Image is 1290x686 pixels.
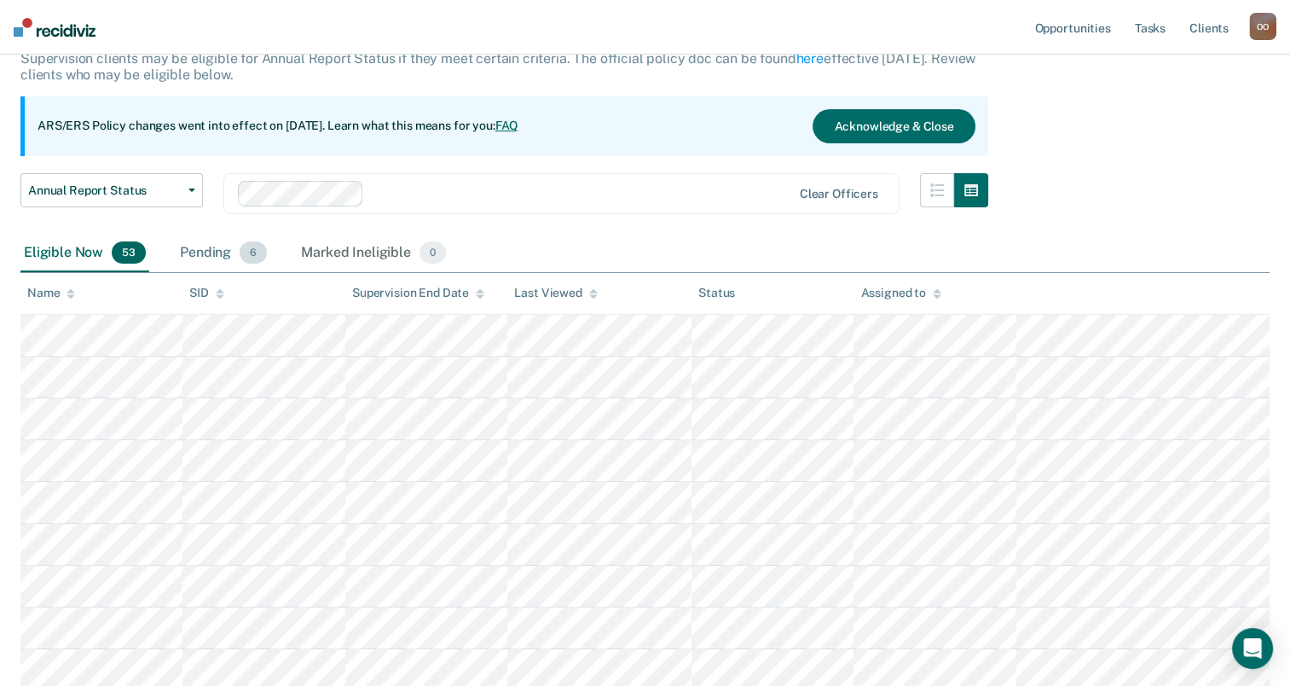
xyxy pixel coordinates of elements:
[20,50,975,83] p: Supervision clients may be eligible for Annual Report Status if they meet certain criteria. The o...
[14,18,95,37] img: Recidiviz
[698,286,735,300] div: Status
[20,235,149,272] div: Eligible Now53
[298,235,449,272] div: Marked Ineligible0
[352,286,484,300] div: Supervision End Date
[514,286,597,300] div: Last Viewed
[860,286,940,300] div: Assigned to
[189,286,224,300] div: SID
[1249,13,1276,40] div: O O
[1249,13,1276,40] button: OO
[796,50,824,67] a: here
[28,183,182,198] span: Annual Report Status
[240,241,267,264] span: 6
[813,109,975,143] button: Acknowledge & Close
[27,286,75,300] div: Name
[495,119,519,132] a: FAQ
[112,241,146,264] span: 53
[800,187,878,201] div: Clear officers
[419,241,446,264] span: 0
[20,173,203,207] button: Annual Report Status
[38,118,518,135] p: ARS/ERS Policy changes went into effect on [DATE]. Learn what this means for you:
[1232,628,1273,669] div: Open Intercom Messenger
[176,235,270,272] div: Pending6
